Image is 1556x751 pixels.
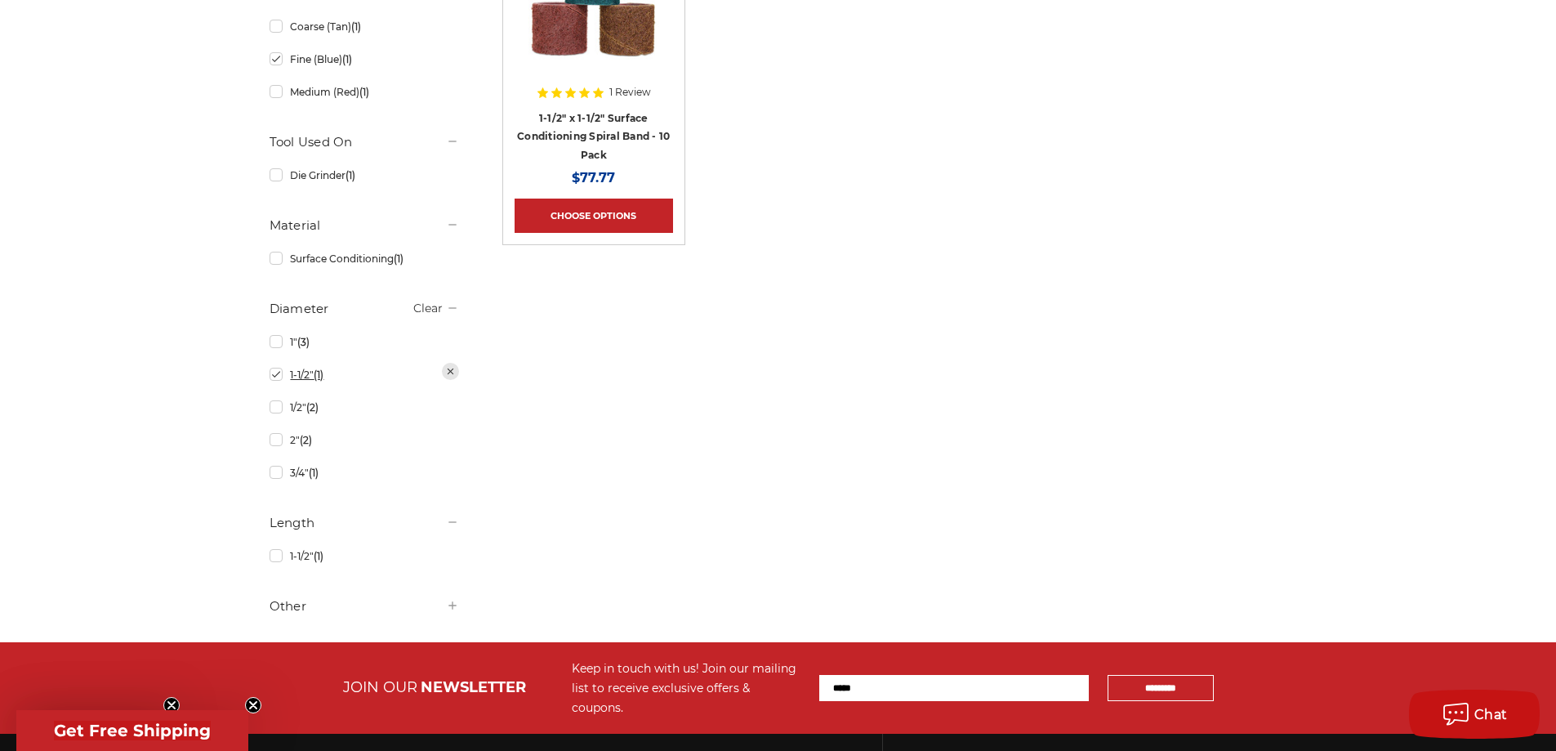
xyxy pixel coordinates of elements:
[342,53,352,65] span: (1)
[270,299,459,319] h5: Diameter
[270,542,459,570] a: 1-1/2"
[54,721,211,740] span: Get Free Shipping
[297,336,310,348] span: (3)
[309,467,319,479] span: (1)
[270,393,459,422] a: 1/2"
[1474,707,1508,722] span: Chat
[314,550,323,562] span: (1)
[359,86,369,98] span: (1)
[413,301,443,315] a: Clear
[270,244,459,273] a: Surface Conditioning
[300,434,312,446] span: (2)
[343,678,417,696] span: JOIN OUR
[572,170,615,186] span: $77.77
[270,161,459,190] a: Die Grinder
[270,458,459,487] a: 3/4"
[270,513,459,533] h5: Length
[163,697,180,713] button: Close teaser
[351,20,361,33] span: (1)
[270,426,459,454] a: 2"
[314,369,323,381] span: (1)
[270,132,459,152] h5: Tool Used On
[270,78,459,106] a: Medium (Red)
[270,597,459,616] h5: Other
[1409,690,1540,739] button: Chat
[16,710,248,751] div: Get Free ShippingClose teaser
[572,659,803,717] div: Keep in touch with us! Join our mailing list to receive exclusive offers & coupons.
[270,12,459,41] a: Coarse (Tan)
[270,360,459,389] a: 1-1/2"
[394,253,403,265] span: (1)
[270,328,459,356] a: 1"
[421,678,526,696] span: NEWSLETTER
[245,697,261,713] button: Close teaser
[346,169,355,181] span: (1)
[306,401,319,413] span: (2)
[270,45,459,74] a: Fine (Blue)
[517,112,670,161] a: 1-1/2" x 1-1/2" Surface Conditioning Spiral Band - 10 Pack
[515,199,673,233] a: Choose Options
[270,216,459,235] h5: Material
